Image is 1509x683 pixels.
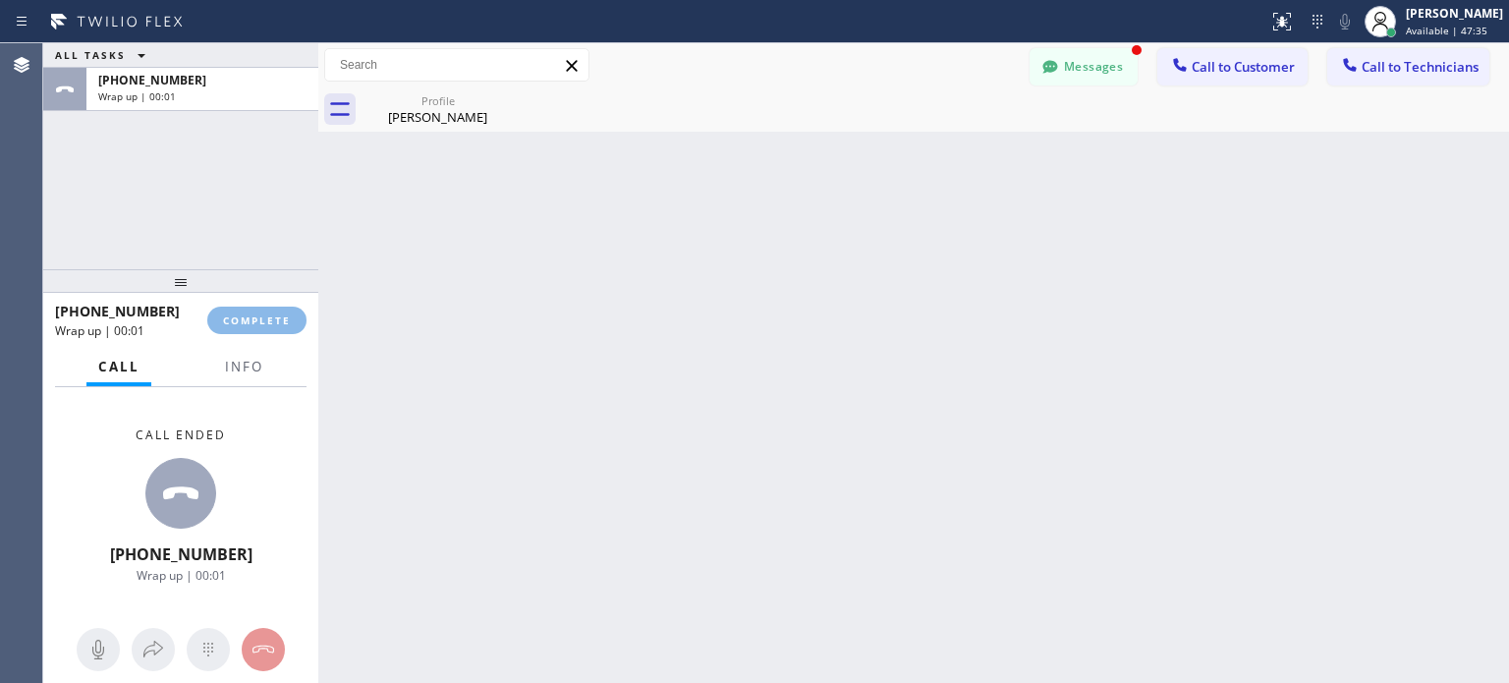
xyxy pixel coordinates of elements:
[1157,48,1308,85] button: Call to Customer
[55,302,180,320] span: [PHONE_NUMBER]
[225,358,263,375] span: Info
[55,322,144,339] span: Wrap up | 00:01
[363,93,512,108] div: Profile
[110,543,252,565] span: [PHONE_NUMBER]
[363,108,512,126] div: [PERSON_NAME]
[1406,5,1503,22] div: [PERSON_NAME]
[1331,8,1359,35] button: Mute
[77,628,120,671] button: Mute
[137,567,226,584] span: Wrap up | 00:01
[1192,58,1295,76] span: Call to Customer
[242,628,285,671] button: Hang up
[363,87,512,132] div: Lisa Podell
[187,628,230,671] button: Open dialpad
[207,307,307,334] button: COMPLETE
[136,427,226,443] span: Call ended
[1030,48,1138,85] button: Messages
[86,348,151,386] button: Call
[213,348,275,386] button: Info
[325,49,588,81] input: Search
[98,358,140,375] span: Call
[43,43,165,67] button: ALL TASKS
[132,628,175,671] button: Open directory
[98,89,176,103] span: Wrap up | 00:01
[1362,58,1479,76] span: Call to Technicians
[98,72,206,88] span: [PHONE_NUMBER]
[55,48,126,62] span: ALL TASKS
[1327,48,1489,85] button: Call to Technicians
[1406,24,1487,37] span: Available | 47:35
[223,313,291,327] span: COMPLETE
